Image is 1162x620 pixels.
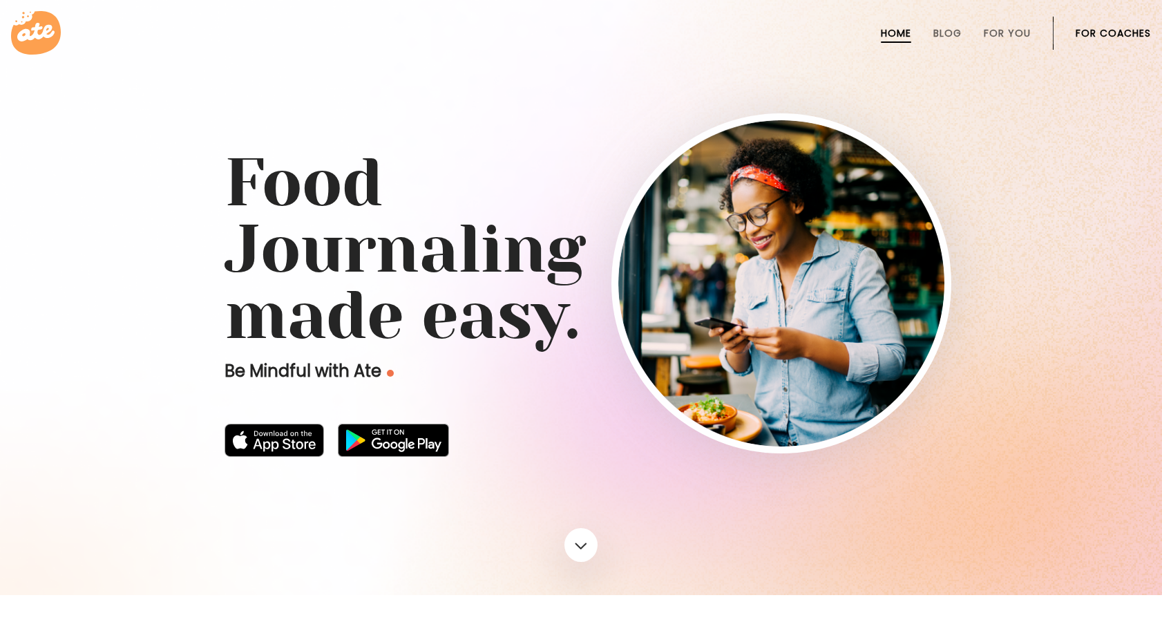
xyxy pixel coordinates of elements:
[618,120,944,447] img: home-hero-img-rounded.png
[881,28,911,39] a: Home
[933,28,962,39] a: Blog
[225,424,324,457] img: badge-download-apple.svg
[225,150,937,349] h1: Food Journaling made easy.
[1076,28,1151,39] a: For Coaches
[984,28,1031,39] a: For You
[338,424,449,457] img: badge-download-google.png
[225,360,611,382] p: Be Mindful with Ate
